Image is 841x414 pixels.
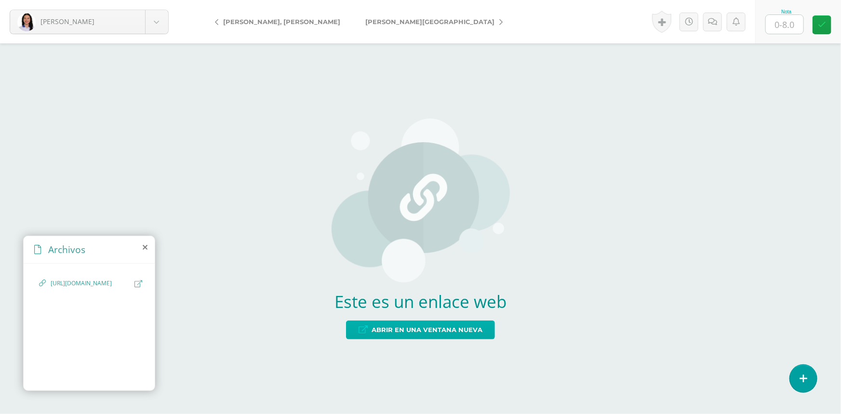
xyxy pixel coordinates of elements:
div: Nota [765,9,808,14]
img: url-placeholder.png [332,119,510,282]
span: Abrir en una ventana nueva [372,321,482,339]
a: Abrir en una ventana nueva [346,321,495,339]
span: Archivos [48,243,85,256]
a: [PERSON_NAME], [PERSON_NAME] [207,10,353,33]
span: [PERSON_NAME] [40,17,94,26]
span: [URL][DOMAIN_NAME] [51,279,130,288]
a: [PERSON_NAME][GEOGRAPHIC_DATA] [353,10,510,33]
img: 96e22b9e74b2455dde1334648371b56f.png [17,13,36,31]
span: [PERSON_NAME][GEOGRAPHIC_DATA] [365,18,494,26]
h2: Este es un enlace web [332,290,510,313]
input: 0-8.0 [766,15,803,34]
i: close [143,243,147,251]
span: [PERSON_NAME], [PERSON_NAME] [223,18,340,26]
a: [PERSON_NAME] [10,10,168,34]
